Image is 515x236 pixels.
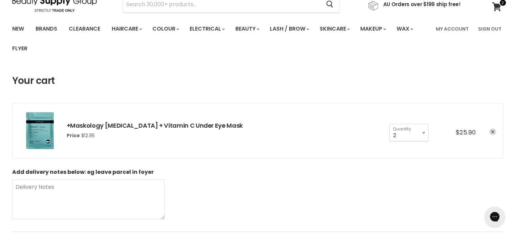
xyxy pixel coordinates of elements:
[64,22,105,36] a: Clearance
[489,128,496,135] a: remove +Maskology Retinol + Vitamin C Under Eye Mask
[456,128,476,137] span: $25.90
[12,75,55,86] h1: Your cart
[7,41,33,56] a: Flyer
[81,132,95,139] span: $12.95
[19,110,60,151] img: +Maskology Retinol + Vitamin C Under Eye Mask
[481,204,508,229] iframe: Gorgias live chat messenger
[265,22,313,36] a: Lash / Brow
[107,22,146,36] a: Haircare
[474,22,506,36] a: Sign Out
[67,132,80,139] span: Price
[389,124,428,141] select: Quantity
[147,22,183,36] a: Colour
[67,121,243,130] a: +Maskology [MEDICAL_DATA] + Vitamin C Under Eye Mask
[432,22,473,36] a: My Account
[185,22,229,36] a: Electrical
[12,168,154,176] b: Add delivery notes below: eg leave parcel in foyer
[230,22,263,36] a: Beauty
[391,22,417,36] a: Wax
[30,22,62,36] a: Brands
[7,22,29,36] a: New
[355,22,390,36] a: Makeup
[7,19,432,58] ul: Main menu
[315,22,354,36] a: Skincare
[4,19,512,58] nav: Main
